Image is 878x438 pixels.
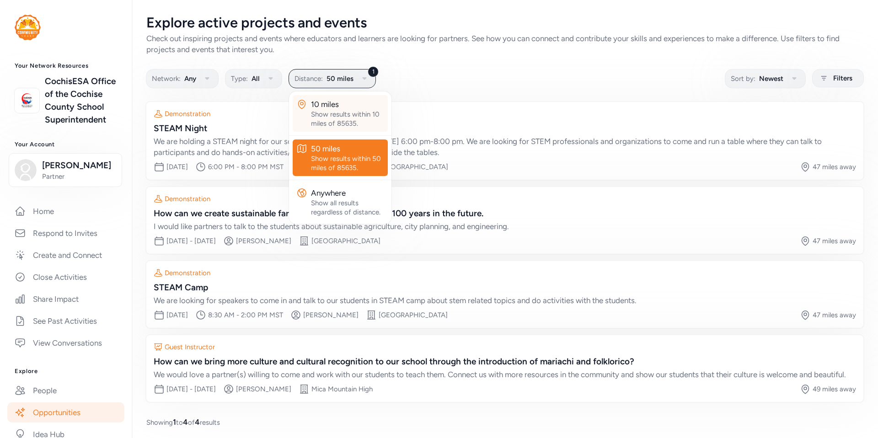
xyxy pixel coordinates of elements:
[813,385,856,394] div: 49 miles away
[725,69,806,88] button: Sort by:Newest
[294,73,323,84] span: Distance:
[252,73,260,84] span: All
[7,223,124,243] a: Respond to Invites
[17,91,37,111] img: logo
[154,355,856,368] div: How can we bring more culture and cultural recognition to our school through the introduction of ...
[154,136,856,158] div: We are holding a STEAM night for our school and community on [DATE] 6:00 pm-8:00 pm. We are looki...
[731,73,755,84] span: Sort by:
[7,245,124,265] a: Create and Connect
[813,236,856,246] div: 47 miles away
[379,162,448,171] div: [GEOGRAPHIC_DATA]
[289,91,391,224] div: 1Distance:50 miles
[327,73,353,84] span: 50 miles
[15,368,117,375] h3: Explore
[231,73,248,84] span: Type:
[236,385,291,394] div: [PERSON_NAME]
[165,109,210,118] div: Demonstration
[311,187,384,198] div: Anywhere
[166,310,188,320] div: [DATE]
[311,99,384,110] div: 10 miles
[184,73,196,84] span: Any
[146,33,863,55] div: Check out inspiring projects and events where educators and learners are looking for partners. Se...
[9,153,122,187] button: [PERSON_NAME]Partner
[165,268,210,278] div: Demonstration
[146,15,863,31] div: Explore active projects and events
[152,73,181,84] span: Network:
[45,75,117,126] a: CochisESA Office of the Cochise County School Superintendent
[154,221,856,232] div: I would like partners to talk to the students about sustainable agriculture, city planning, and e...
[379,310,448,320] div: [GEOGRAPHIC_DATA]
[311,154,384,172] div: Show results within 50 miles of 85635.
[759,73,783,84] span: Newest
[208,310,283,320] div: 8:30 AM - 2:00 PM MST
[289,69,376,88] button: 1Distance:50 miles
[7,289,124,309] a: Share Impact
[7,201,124,221] a: Home
[173,417,176,427] span: 1
[154,295,856,306] div: We are looking for speakers to come in and talk to our students in STEAM camp about stem related ...
[154,369,856,380] div: We would love a partner(s) willing to come and work with our students to teach them. Connect us w...
[225,69,282,88] button: Type:All
[311,385,373,394] div: Mica Mountain High
[236,236,291,246] div: [PERSON_NAME]
[166,236,216,246] div: [DATE] - [DATE]
[7,311,124,331] a: See Past Activities
[165,342,215,352] div: Guest Instructor
[813,310,856,320] div: 47 miles away
[7,380,124,401] a: People
[42,172,116,181] span: Partner
[154,122,856,135] div: STEAM Night
[7,402,124,422] a: Opportunities
[195,417,200,427] span: 4
[146,69,219,88] button: Network:Any
[183,417,188,427] span: 4
[146,417,220,427] span: Showing to of results
[165,194,210,203] div: Demonstration
[813,162,856,171] div: 47 miles away
[7,333,124,353] a: View Conversations
[166,385,216,394] div: [DATE] - [DATE]
[311,110,384,128] div: Show results within 10 miles of 85635.
[15,62,117,69] h3: Your Network Resources
[833,73,852,84] span: Filters
[42,159,116,172] span: [PERSON_NAME]
[311,236,380,246] div: [GEOGRAPHIC_DATA]
[154,281,856,294] div: STEAM Camp
[154,207,856,220] div: How can we create sustainable farming practices in our city 100 years in the future.
[15,15,41,40] img: logo
[208,162,284,171] div: 6:00 PM - 8:00 PM MST
[15,141,117,148] h3: Your Account
[368,66,379,77] div: 1
[311,198,384,217] div: Show all results regardless of distance.
[166,162,188,171] div: [DATE]
[311,143,384,154] div: 50 miles
[303,310,359,320] div: [PERSON_NAME]
[7,267,124,287] a: Close Activities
